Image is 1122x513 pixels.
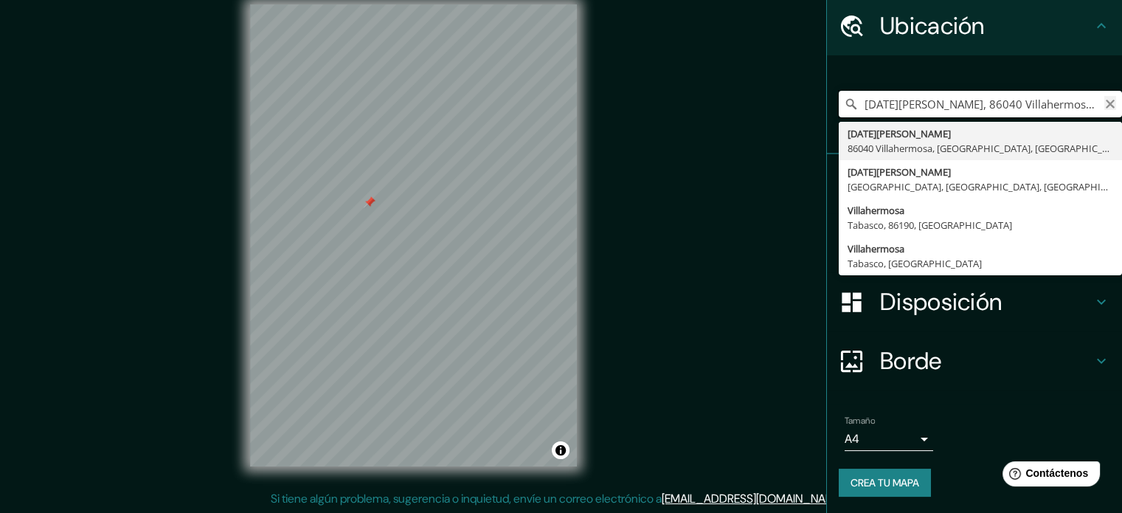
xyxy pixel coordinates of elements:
[848,127,951,140] font: [DATE][PERSON_NAME]
[848,242,904,255] font: Villahermosa
[662,491,844,506] a: [EMAIL_ADDRESS][DOMAIN_NAME]
[839,91,1122,117] input: Elige tu ciudad o zona
[848,257,982,270] font: Tabasco, [GEOGRAPHIC_DATA]
[552,441,569,459] button: Activar o desactivar atribución
[827,272,1122,331] div: Disposición
[991,455,1106,497] iframe: Lanzador de widgets de ayuda
[839,469,931,497] button: Crea tu mapa
[880,10,985,41] font: Ubicación
[827,154,1122,213] div: Patas
[827,331,1122,390] div: Borde
[845,415,875,427] font: Tamaño
[880,345,942,376] font: Borde
[827,213,1122,272] div: Estilo
[848,204,904,217] font: Villahermosa
[845,431,859,447] font: A4
[880,286,1002,317] font: Disposición
[250,4,577,466] canvas: Mapa
[848,165,951,179] font: [DATE][PERSON_NAME]
[845,427,933,451] div: A4
[1104,96,1116,110] button: Claro
[271,491,662,506] font: Si tiene algún problema, sugerencia o inquietud, envíe un correo electrónico a
[851,476,919,489] font: Crea tu mapa
[848,218,1012,232] font: Tabasco, 86190, [GEOGRAPHIC_DATA]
